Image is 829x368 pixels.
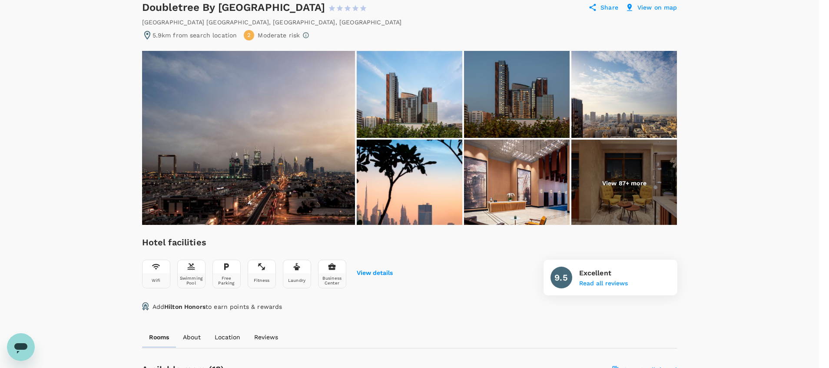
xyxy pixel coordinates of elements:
[142,235,393,249] h6: Hotel facilities
[254,278,269,283] div: Fitness
[357,51,462,138] img: Exterior
[179,276,203,285] div: Swimming Pool
[142,18,402,27] div: [GEOGRAPHIC_DATA] [GEOGRAPHIC_DATA] , [GEOGRAPHIC_DATA] , [GEOGRAPHIC_DATA]
[357,140,462,227] img: Exterior
[571,51,677,138] img: Exterior
[602,179,647,187] p: View 87+ more
[258,31,300,40] p: Moderate risk
[579,268,628,278] p: Excellent
[579,280,628,287] button: Read all reviews
[149,333,169,341] p: Rooms
[571,140,677,227] img: Lobby
[215,276,239,285] div: Free Parking
[464,140,570,227] img: Lobby
[600,3,618,12] p: Share
[357,270,393,277] button: View details
[183,333,201,341] p: About
[637,3,677,12] p: View on map
[288,278,305,283] div: Laundry
[254,333,278,341] p: Reviews
[164,303,206,310] span: Hilton Honors
[215,333,240,341] p: Location
[153,302,282,311] p: Add to earn points & rewards
[142,51,355,225] img: Exterior
[153,31,237,40] p: 5.9km from search location
[554,271,567,284] h6: 9.5
[152,278,161,283] div: Wifi
[464,51,570,138] img: Exterior
[320,276,344,285] div: Business Center
[142,0,368,14] div: Doubletree By [GEOGRAPHIC_DATA]
[7,333,35,361] iframe: Button to launch messaging window
[247,31,251,40] span: 2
